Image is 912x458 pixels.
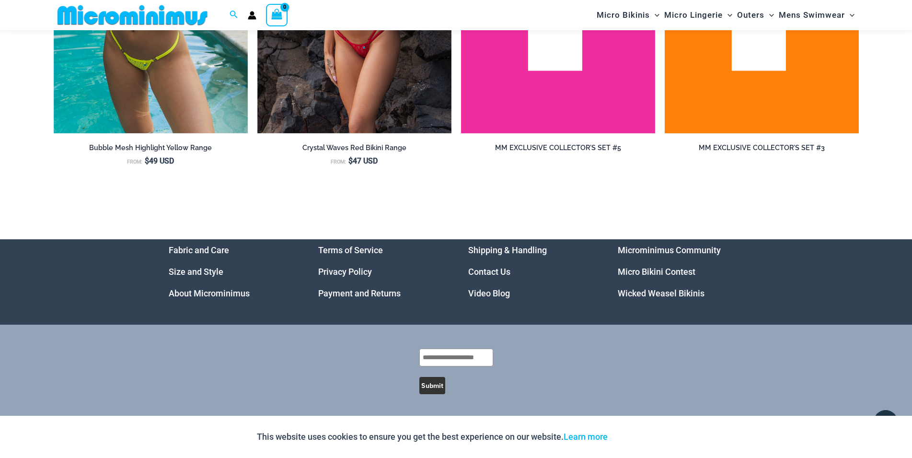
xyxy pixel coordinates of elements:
nav: Site Navigation [593,1,859,29]
aside: Footer Widget 3 [468,239,594,304]
a: Search icon link [230,9,238,21]
a: MM EXCLUSIVE COLLECTOR’S SET #5 [461,143,655,156]
aside: Footer Widget 2 [318,239,444,304]
span: Micro Lingerie [664,3,723,27]
h2: MM EXCLUSIVE COLLECTOR’S SET #3 [665,143,859,153]
nav: Menu [618,239,744,304]
a: Microminimus Community [618,245,721,255]
span: $ [348,156,353,165]
a: MM EXCLUSIVE COLLECTOR’S SET #3 [665,143,859,156]
span: From: [331,159,346,165]
a: Terms of Service [318,245,383,255]
aside: Footer Widget 4 [618,239,744,304]
bdi: 49 USD [145,156,174,165]
span: Micro Bikinis [597,3,650,27]
span: Outers [737,3,764,27]
aside: Footer Widget 1 [169,239,295,304]
a: Crystal Waves Red Bikini Range [257,143,451,156]
span: $ [145,156,149,165]
a: Mens SwimwearMenu ToggleMenu Toggle [776,3,857,27]
h2: Bubble Mesh Highlight Yellow Range [54,143,248,153]
img: MM SHOP LOGO FLAT [54,4,211,26]
nav: Menu [318,239,444,304]
bdi: 47 USD [348,156,378,165]
a: Payment and Returns [318,288,401,298]
span: Mens Swimwear [779,3,845,27]
span: Menu Toggle [764,3,774,27]
h2: MM EXCLUSIVE COLLECTOR’S SET #5 [461,143,655,153]
span: Menu Toggle [723,3,732,27]
nav: Menu [468,239,594,304]
a: Privacy Policy [318,267,372,277]
a: View Shopping Cart, empty [266,4,288,26]
button: Submit [419,377,445,394]
a: Learn more [564,432,608,442]
a: Shipping & Handling [468,245,547,255]
a: Bubble Mesh Highlight Yellow Range [54,143,248,156]
a: Account icon link [248,11,256,20]
a: Size and Style [169,267,223,277]
a: Video Blog [468,288,510,298]
a: OutersMenu ToggleMenu Toggle [735,3,776,27]
p: This website uses cookies to ensure you get the best experience on our website. [257,430,608,444]
h2: Crystal Waves Red Bikini Range [257,143,451,153]
a: Micro LingerieMenu ToggleMenu Toggle [662,3,735,27]
nav: Menu [169,239,295,304]
a: About Microminimus [169,288,250,298]
span: Menu Toggle [650,3,659,27]
a: Micro BikinisMenu ToggleMenu Toggle [594,3,662,27]
span: From: [127,159,142,165]
a: Contact Us [468,267,510,277]
span: Menu Toggle [845,3,854,27]
a: Fabric and Care [169,245,229,255]
a: Wicked Weasel Bikinis [618,288,704,298]
button: Accept [615,425,656,448]
a: Micro Bikini Contest [618,267,695,277]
